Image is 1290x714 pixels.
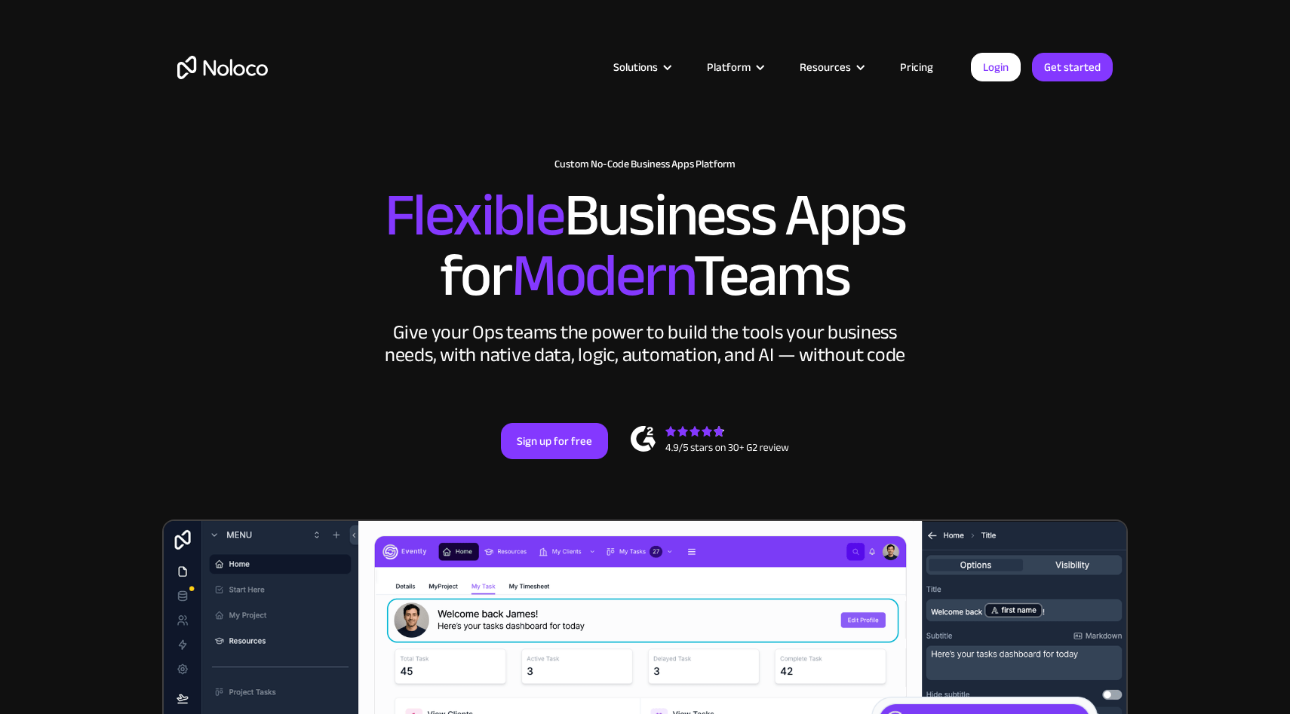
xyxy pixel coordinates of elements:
[177,158,1113,170] h1: Custom No-Code Business Apps Platform
[800,57,851,77] div: Resources
[971,53,1021,81] a: Login
[781,57,881,77] div: Resources
[881,57,952,77] a: Pricing
[594,57,688,77] div: Solutions
[381,321,909,366] div: Give your Ops teams the power to build the tools your business needs, with native data, logic, au...
[707,57,751,77] div: Platform
[385,159,564,271] span: Flexible
[688,57,781,77] div: Platform
[613,57,658,77] div: Solutions
[501,423,608,459] a: Sign up for free
[511,219,693,332] span: Modern
[1032,53,1113,81] a: Get started
[177,56,268,79] a: home
[177,185,1113,306] h2: Business Apps for Teams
